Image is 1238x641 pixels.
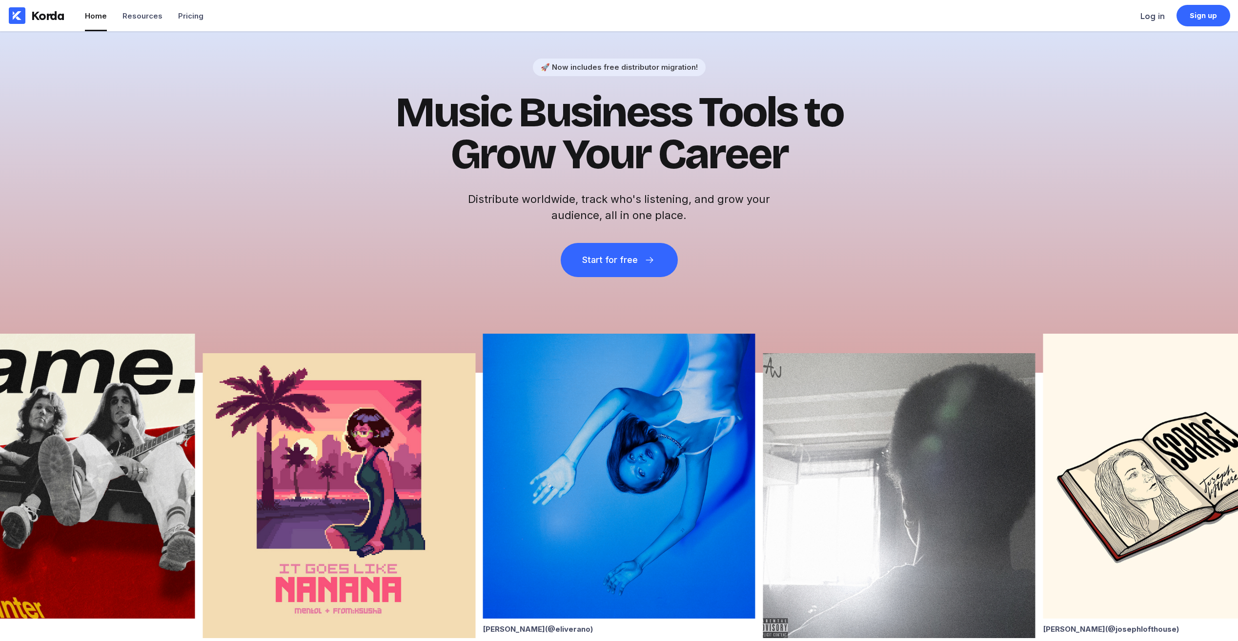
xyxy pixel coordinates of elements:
[1140,11,1165,21] div: Log in
[463,191,775,223] h2: Distribute worldwide, track who's listening, and grow your audience, all in one place.
[380,92,858,176] h1: Music Business Tools to Grow Your Career
[541,62,698,72] div: 🚀 Now includes free distributor migration!
[763,353,1035,638] img: Alan Ward
[122,11,162,20] div: Resources
[1190,11,1218,20] div: Sign up
[561,243,678,277] button: Start for free
[31,8,64,23] div: Korda
[85,11,107,20] div: Home
[582,255,638,265] div: Start for free
[483,624,755,634] div: [PERSON_NAME] (@ eliverano )
[203,353,475,638] img: From:Ksusha
[1177,5,1230,26] a: Sign up
[483,334,755,619] img: Eli Verano
[178,11,203,20] div: Pricing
